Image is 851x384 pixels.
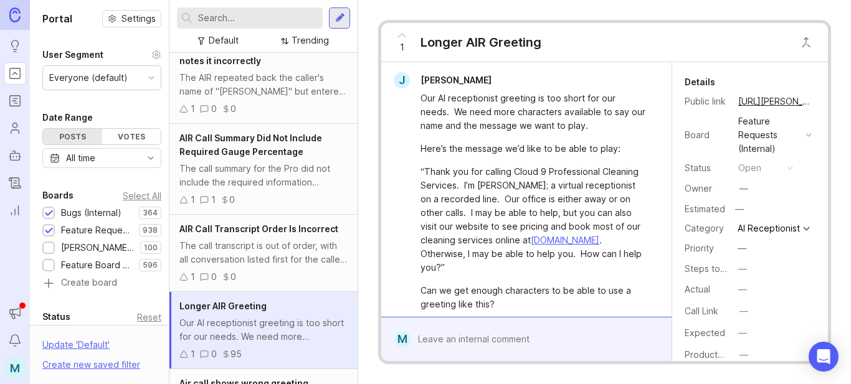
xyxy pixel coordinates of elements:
span: Longer AIR Greeting [179,301,267,311]
div: — [738,326,747,340]
div: Owner [685,182,728,195]
div: Bugs (Internal) [61,206,121,220]
div: Create new saved filter [42,358,140,372]
div: 1 [191,193,195,207]
div: Date Range [42,110,93,125]
p: 938 [143,225,158,235]
div: The AIR repeated back the caller's name of "[PERSON_NAME]" but entered "[PERSON_NAME]" into the c... [179,71,348,98]
label: Expected [685,327,725,338]
div: J [394,72,410,88]
div: Board [685,128,728,142]
div: Feature Requests (Internal) [738,115,801,156]
div: M [4,357,26,379]
button: Expected [735,325,751,341]
a: AIR states caller name correctly but notes it incorrectlyThe AIR repeated back the caller's name ... [169,33,358,124]
span: AIR Call Transcript Order Is Incorrect [179,223,338,234]
a: Ideas [4,35,26,57]
div: — [738,262,747,276]
div: — [739,304,748,318]
a: Create board [42,278,161,289]
div: Boards [42,188,74,203]
div: Details [685,75,715,90]
div: 95 [231,347,242,361]
div: Estimated [685,205,725,213]
div: 1 [191,102,195,116]
button: Actual [735,281,751,297]
div: Votes [102,129,161,144]
h1: Portal [42,11,72,26]
div: Everyone (default) [49,71,128,85]
div: “Thank you for calling Cloud 9 Professional Cleaning Services. I’m [PERSON_NAME]; a virtual recep... [421,165,647,274]
div: 1 [211,193,216,207]
a: Portal [4,62,26,85]
div: Update ' Default ' [42,338,110,358]
span: [PERSON_NAME] [421,75,492,85]
div: The call transcript is out of order, with all conversation listed first for the caller, and then ... [179,239,348,266]
div: Feature Board Sandbox [DATE] [61,258,133,272]
div: 0 [211,347,217,361]
img: Canny Home [9,7,21,22]
div: 1 [191,270,195,284]
a: J[PERSON_NAME] [386,72,502,88]
div: User Segment [42,47,103,62]
div: Open Intercom Messenger [809,342,839,372]
a: Reporting [4,199,26,222]
a: AIR Call Transcript Order Is IncorrectThe call transcript is out of order, with all conversation ... [169,215,358,292]
div: Longer AIR Greeting [421,34,541,51]
div: Status [42,309,70,324]
a: Autopilot [4,144,26,167]
button: ProductboardID [736,347,752,363]
p: 596 [143,260,158,270]
a: Users [4,117,26,139]
div: — [738,283,747,296]
div: — [739,182,748,195]
div: 0 [231,270,236,284]
a: Longer AIR GreetingOur AI receptionist greeting is too short for our needs. We need more characte... [169,292,358,369]
span: Settings [121,12,156,25]
div: Our AI receptionist greeting is too short for our needs. We need more characters available to say... [179,316,348,344]
label: Actual [685,284,710,294]
div: 0 [211,102,217,116]
div: 0 [229,193,235,207]
label: Priority [685,243,714,253]
div: — [731,201,748,217]
span: AIR Call Summary Did Not Include Required Gauge Percentage [179,133,322,157]
div: AI Receptionist [738,224,800,233]
div: 0 [231,102,236,116]
p: 100 [144,243,158,253]
button: Call Link [736,303,752,319]
svg: toggle icon [141,153,161,163]
div: 1 [191,347,195,361]
div: M [395,331,411,347]
a: AIR Call Summary Did Not Include Required Gauge PercentageThe call summary for the Pro did not in... [169,124,358,215]
button: Notifications [4,329,26,352]
div: Category [685,222,728,235]
div: Select All [123,192,161,199]
span: 1 [400,40,404,54]
button: Announcements [4,302,26,324]
div: — [739,348,748,362]
button: Settings [102,10,161,27]
div: — [738,241,746,255]
a: Roadmaps [4,90,26,112]
div: Can we get enough characters to be able to use a greeting like this? [421,284,647,311]
input: Search... [198,11,318,25]
div: Feature Requests (Internal) [61,223,133,237]
div: Reset [137,314,161,321]
div: The call summary for the Pro did not include the required information collected by the AI. The Pr... [179,162,348,189]
label: ProductboardID [685,349,751,360]
div: Public link [685,95,728,108]
div: Our AI receptionist greeting is too short for our needs. We need more characters available to say... [421,91,647,133]
a: [DOMAIN_NAME] [531,235,599,245]
a: [URL][PERSON_NAME] [735,93,815,110]
div: 0 [211,270,217,284]
label: Call Link [685,306,718,316]
button: Steps to Reproduce [735,261,751,277]
a: Changelog [4,172,26,194]
div: Default [209,34,239,47]
div: Status [685,161,728,175]
p: 364 [143,208,158,218]
div: All time [66,151,95,165]
div: Posts [43,129,102,144]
